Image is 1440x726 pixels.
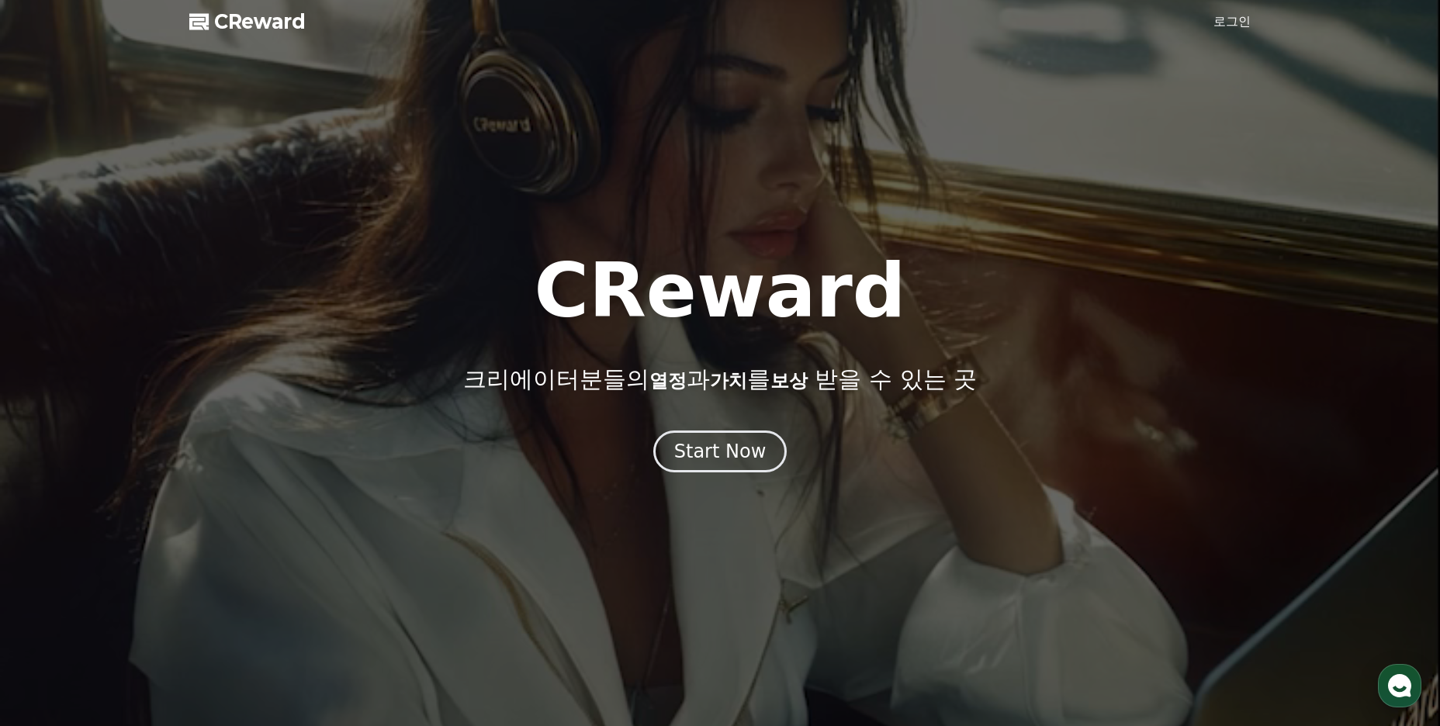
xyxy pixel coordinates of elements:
[710,370,747,392] span: 가치
[189,9,306,34] a: CReward
[534,254,905,328] h1: CReward
[653,446,787,461] a: Start Now
[1213,12,1251,31] a: 로그인
[653,430,787,472] button: Start Now
[674,439,767,464] div: Start Now
[649,370,687,392] span: 열정
[214,9,306,34] span: CReward
[770,370,808,392] span: 보상
[463,365,977,393] p: 크리에이터분들의 과 를 받을 수 있는 곳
